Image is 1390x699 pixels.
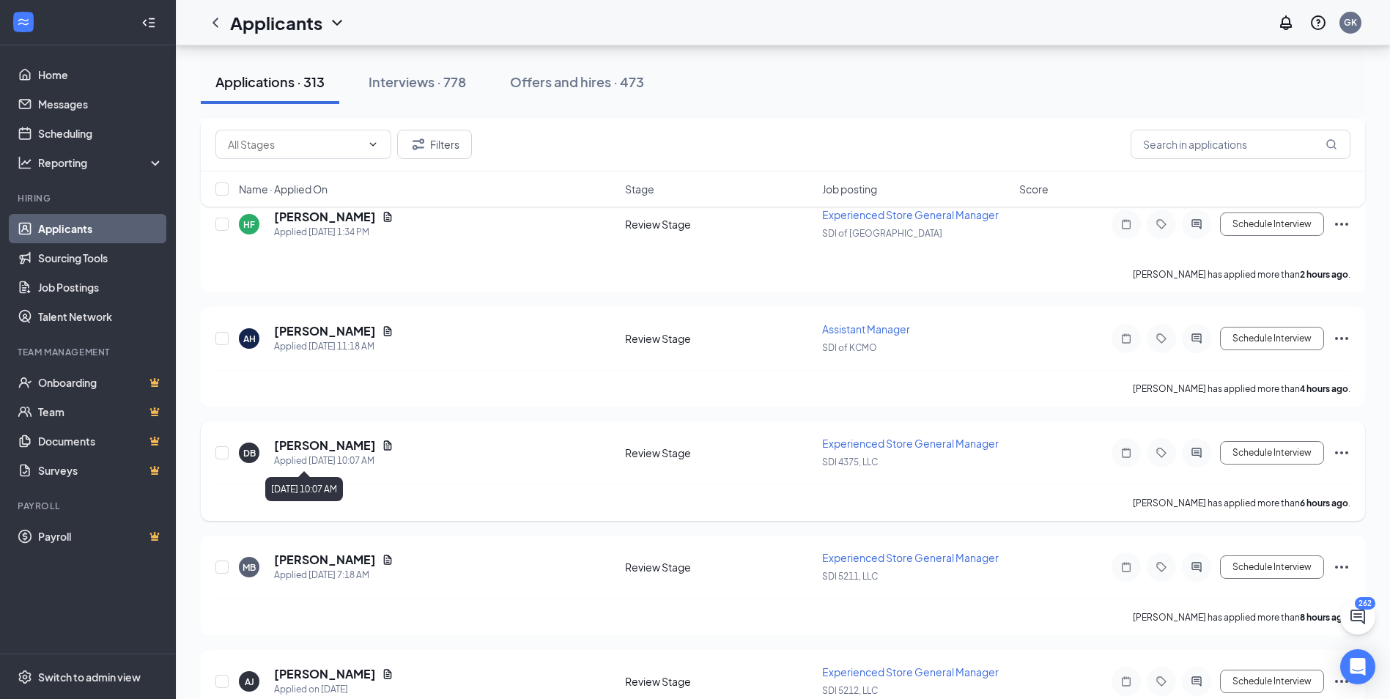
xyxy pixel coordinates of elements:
[625,560,813,574] div: Review Stage
[38,243,163,273] a: Sourcing Tools
[16,15,31,29] svg: WorkstreamLogo
[1133,497,1350,509] p: [PERSON_NAME] has applied more than .
[38,302,163,331] a: Talent Network
[18,670,32,684] svg: Settings
[230,10,322,35] h1: Applicants
[1220,441,1324,465] button: Schedule Interview
[382,325,393,337] svg: Document
[822,228,942,239] span: SDI of [GEOGRAPHIC_DATA]
[1131,130,1350,159] input: Search in applications
[1188,333,1205,344] svg: ActiveChat
[1300,269,1348,280] b: 2 hours ago
[822,322,910,336] span: Assistant Manager
[38,670,141,684] div: Switch to admin view
[274,666,376,682] h5: [PERSON_NAME]
[382,668,393,680] svg: Document
[822,665,999,678] span: Experienced Store General Manager
[625,674,813,689] div: Review Stage
[1300,612,1348,623] b: 8 hours ago
[1340,649,1375,684] div: Open Intercom Messenger
[274,682,393,697] div: Applied on [DATE]
[1333,444,1350,462] svg: Ellipses
[38,456,163,485] a: SurveysCrown
[18,346,160,358] div: Team Management
[38,119,163,148] a: Scheduling
[1188,561,1205,573] svg: ActiveChat
[822,551,999,564] span: Experienced Store General Manager
[38,397,163,426] a: TeamCrown
[38,60,163,89] a: Home
[38,522,163,551] a: PayrollCrown
[369,73,466,91] div: Interviews · 778
[239,182,328,196] span: Name · Applied On
[274,568,393,582] div: Applied [DATE] 7:18 AM
[1333,558,1350,576] svg: Ellipses
[1349,608,1367,626] svg: ChatActive
[141,15,156,30] svg: Collapse
[274,454,393,468] div: Applied [DATE] 10:07 AM
[38,368,163,397] a: OnboardingCrown
[382,440,393,451] svg: Document
[1153,333,1170,344] svg: Tag
[38,155,164,170] div: Reporting
[1117,218,1135,230] svg: Note
[382,554,393,566] svg: Document
[822,342,877,353] span: SDI of KCMO
[1340,599,1375,635] button: ChatActive
[38,89,163,119] a: Messages
[328,14,346,32] svg: ChevronDown
[1333,673,1350,690] svg: Ellipses
[18,192,160,204] div: Hiring
[625,445,813,460] div: Review Stage
[1300,383,1348,394] b: 4 hours ago
[1326,138,1337,150] svg: MagnifyingGlass
[625,217,813,232] div: Review Stage
[1188,676,1205,687] svg: ActiveChat
[274,437,376,454] h5: [PERSON_NAME]
[228,136,361,152] input: All Stages
[822,456,878,467] span: SDI 4375, LLC
[1333,330,1350,347] svg: Ellipses
[274,225,393,240] div: Applied [DATE] 1:34 PM
[274,339,393,354] div: Applied [DATE] 11:18 AM
[243,333,256,345] div: AH
[1133,382,1350,395] p: [PERSON_NAME] has applied more than .
[1220,555,1324,579] button: Schedule Interview
[38,273,163,302] a: Job Postings
[410,136,427,153] svg: Filter
[1117,333,1135,344] svg: Note
[207,14,224,32] svg: ChevronLeft
[243,447,256,459] div: DB
[1188,218,1205,230] svg: ActiveChat
[1188,447,1205,459] svg: ActiveChat
[1153,447,1170,459] svg: Tag
[1117,447,1135,459] svg: Note
[822,685,878,696] span: SDI 5212, LLC
[1133,611,1350,624] p: [PERSON_NAME] has applied more than .
[1153,676,1170,687] svg: Tag
[215,73,325,91] div: Applications · 313
[1309,14,1327,32] svg: QuestionInfo
[1300,498,1348,508] b: 6 hours ago
[1277,14,1295,32] svg: Notifications
[1153,218,1170,230] svg: Tag
[625,331,813,346] div: Review Stage
[1220,327,1324,350] button: Schedule Interview
[1133,268,1350,281] p: [PERSON_NAME] has applied more than .
[243,561,256,574] div: MB
[18,155,32,170] svg: Analysis
[822,437,999,450] span: Experienced Store General Manager
[1344,16,1357,29] div: GK
[1220,212,1324,236] button: Schedule Interview
[18,500,160,512] div: Payroll
[274,323,376,339] h5: [PERSON_NAME]
[245,676,254,688] div: AJ
[1117,676,1135,687] svg: Note
[38,426,163,456] a: DocumentsCrown
[822,182,877,196] span: Job posting
[38,214,163,243] a: Applicants
[265,477,343,501] div: [DATE] 10:07 AM
[367,138,379,150] svg: ChevronDown
[1153,561,1170,573] svg: Tag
